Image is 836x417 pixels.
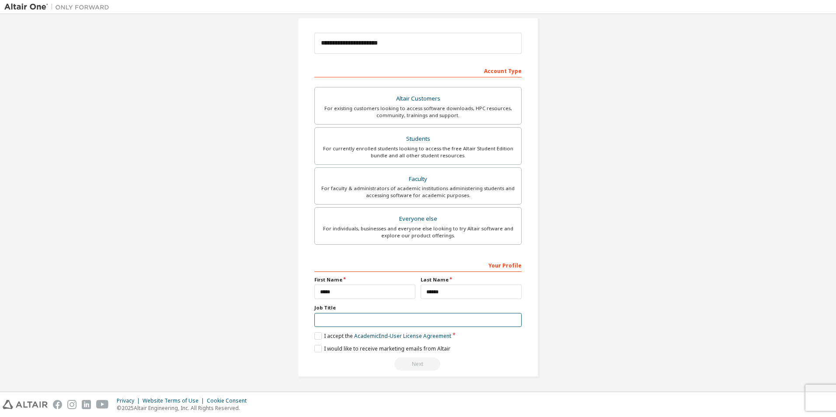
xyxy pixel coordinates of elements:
div: Read and acccept EULA to continue [314,358,522,371]
label: Job Title [314,304,522,311]
img: facebook.svg [53,400,62,409]
div: Your Profile [314,258,522,272]
div: Altair Customers [320,93,516,105]
div: Cookie Consent [207,397,252,404]
img: instagram.svg [67,400,77,409]
img: linkedin.svg [82,400,91,409]
div: Privacy [117,397,143,404]
label: Last Name [421,276,522,283]
div: Students [320,133,516,145]
label: I would like to receive marketing emails from Altair [314,345,450,352]
img: Altair One [4,3,114,11]
p: © 2025 Altair Engineering, Inc. All Rights Reserved. [117,404,252,412]
img: altair_logo.svg [3,400,48,409]
label: I accept the [314,332,451,340]
div: Faculty [320,173,516,185]
div: Account Type [314,63,522,77]
div: For faculty & administrators of academic institutions administering students and accessing softwa... [320,185,516,199]
div: For currently enrolled students looking to access the free Altair Student Edition bundle and all ... [320,145,516,159]
label: First Name [314,276,415,283]
div: Website Terms of Use [143,397,207,404]
div: Everyone else [320,213,516,225]
div: For individuals, businesses and everyone else looking to try Altair software and explore our prod... [320,225,516,239]
div: For existing customers looking to access software downloads, HPC resources, community, trainings ... [320,105,516,119]
a: Academic End-User License Agreement [354,332,451,340]
img: youtube.svg [96,400,109,409]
